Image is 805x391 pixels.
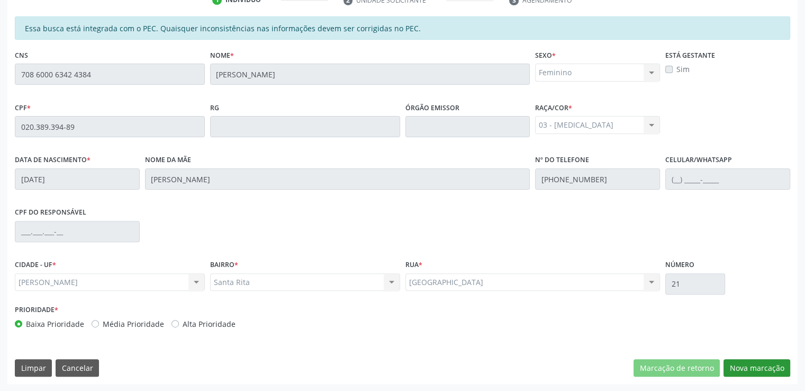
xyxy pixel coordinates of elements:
input: (__) _____-_____ [535,168,660,190]
label: CIDADE - UF [15,257,56,273]
input: __/__/____ [15,168,140,190]
label: CPF [15,100,31,116]
label: Sim [676,64,690,75]
label: Nome da mãe [145,152,191,168]
button: Cancelar [56,359,99,377]
label: Média Prioridade [103,318,164,330]
label: Número [665,257,694,273]
label: Está gestante [665,47,715,64]
label: Nº do Telefone [535,152,589,168]
input: ___.___.___-__ [15,221,140,242]
input: (__) _____-_____ [665,168,790,190]
label: CPF do responsável [15,205,86,221]
button: Nova marcação [723,359,790,377]
label: Sexo [535,47,556,64]
label: BAIRRO [210,257,238,273]
label: Baixa Prioridade [26,318,84,330]
label: RG [210,100,219,116]
label: Nome [210,47,234,64]
label: Alta Prioridade [183,318,236,330]
button: Marcação de retorno [634,359,720,377]
div: Essa busca está integrada com o PEC. Quaisquer inconsistências nas informações devem ser corrigid... [15,16,790,40]
label: Celular/WhatsApp [665,152,732,168]
label: Prioridade [15,302,58,318]
button: Limpar [15,359,52,377]
label: Órgão emissor [405,100,459,116]
label: Data de nascimento [15,152,91,168]
label: CNS [15,47,28,64]
label: Raça/cor [535,100,572,116]
label: Rua [405,257,422,273]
